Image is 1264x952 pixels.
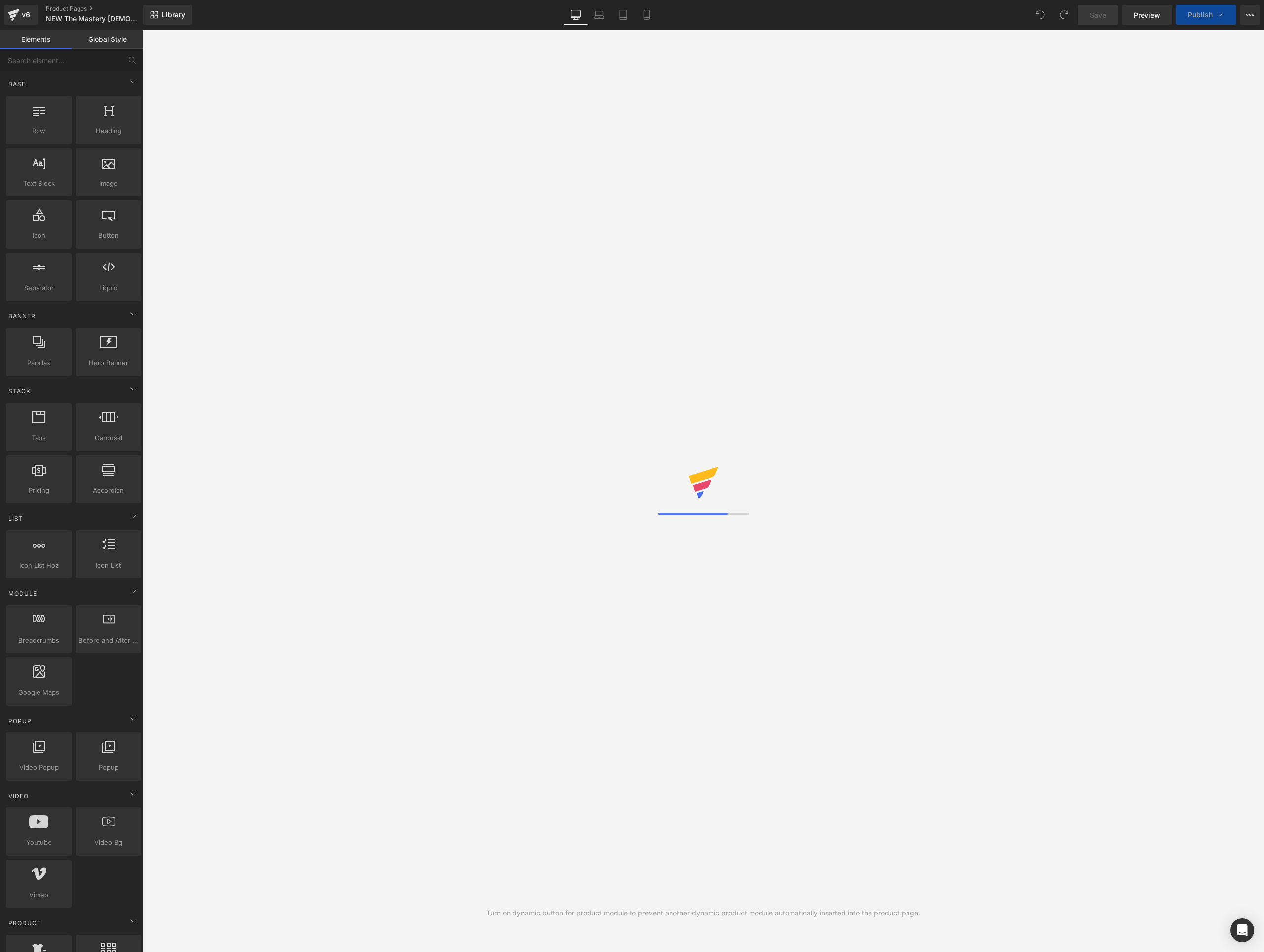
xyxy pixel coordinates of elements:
[1122,5,1172,25] a: Preview
[9,838,69,848] span: Youtube
[46,5,159,13] a: Product Pages
[9,762,69,773] span: Video Popup
[72,30,143,49] a: Global Style
[9,687,69,698] span: Google Maps
[588,5,611,25] a: Laptop
[7,918,42,928] span: Product
[79,230,138,241] span: Button
[1240,5,1260,25] button: More
[611,5,635,25] a: Tablet
[1176,5,1236,25] button: Publish
[9,433,69,443] span: Tabs
[79,635,138,646] span: Before and After Images
[7,514,24,523] span: List
[7,791,30,800] span: Video
[9,560,69,571] span: Icon List Hoz
[486,908,920,918] div: Turn on dynamic button for product module to prevent another dynamic product module automatically...
[7,589,38,598] span: Module
[79,838,138,848] span: Video Bg
[1188,11,1213,19] span: Publish
[7,716,33,725] span: Popup
[4,5,38,25] a: v6
[1030,5,1050,25] button: Undo
[79,178,138,189] span: Image
[79,358,138,368] span: Hero Banner
[7,79,27,89] span: Base
[9,358,69,368] span: Parallax
[7,311,37,321] span: Banner
[1230,918,1254,942] div: Open Intercom Messenger
[9,126,69,136] span: Row
[79,433,138,443] span: Carousel
[1090,10,1106,20] span: Save
[9,230,69,241] span: Icon
[564,5,588,25] a: Desktop
[79,762,138,773] span: Popup
[9,635,69,646] span: Breadcrumbs
[9,890,69,900] span: Vimeo
[79,560,138,571] span: Icon List
[79,485,138,495] span: Accordion
[162,10,185,19] span: Library
[1134,10,1160,20] span: Preview
[9,485,69,495] span: Pricing
[9,283,69,293] span: Separator
[79,126,138,136] span: Heading
[143,5,192,25] a: New Library
[46,15,141,23] span: NEW The Mastery [DEMOGRAPHIC_DATA] for Canva PP
[20,8,32,21] div: v6
[9,178,69,189] span: Text Block
[7,386,32,396] span: Stack
[79,283,138,293] span: Liquid
[635,5,659,25] a: Mobile
[1054,5,1074,25] button: Redo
